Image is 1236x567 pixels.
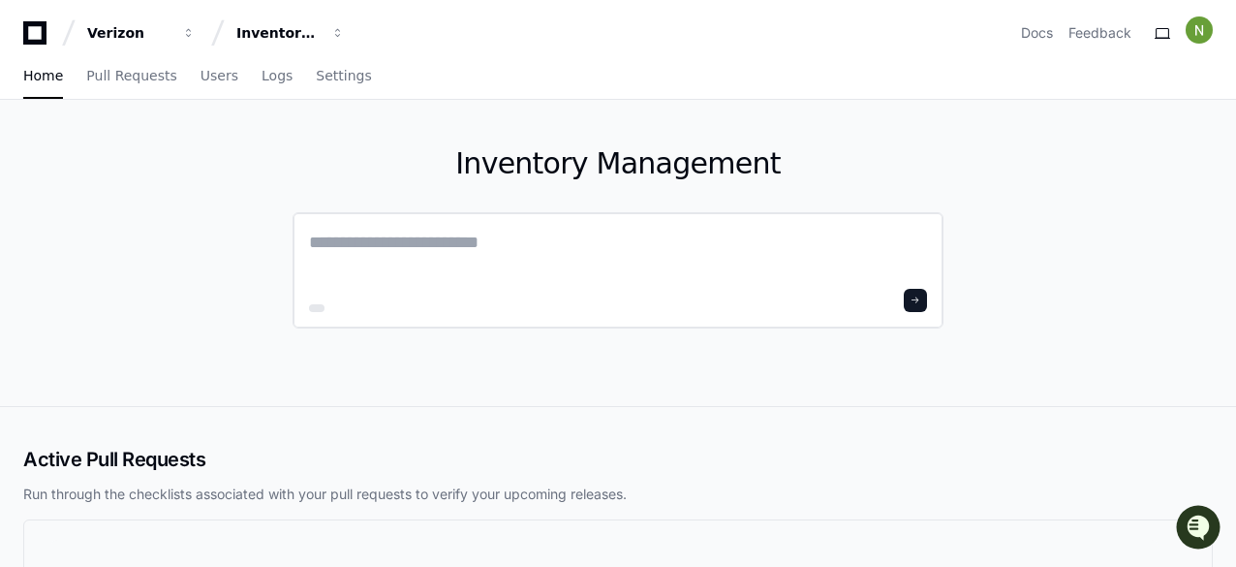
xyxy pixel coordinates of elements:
[87,23,170,43] div: Verizon
[86,54,176,99] a: Pull Requests
[23,485,1213,504] p: Run through the checklists associated with your pull requests to verify your upcoming releases.
[66,144,318,164] div: Start new chat
[316,54,371,99] a: Settings
[66,164,281,179] div: We're offline, but we'll be back soon!
[201,54,238,99] a: Users
[79,16,203,50] button: Verizon
[293,146,943,181] h1: Inventory Management
[19,144,54,179] img: 1756235613930-3d25f9e4-fa56-45dd-b3ad-e072dfbd1548
[23,446,1213,473] h2: Active Pull Requests
[86,70,176,81] span: Pull Requests
[236,23,320,43] div: Inventory Management
[23,54,63,99] a: Home
[316,70,371,81] span: Settings
[262,54,293,99] a: Logs
[1174,503,1226,555] iframe: Open customer support
[19,19,58,58] img: PlayerZero
[262,70,293,81] span: Logs
[137,203,234,218] a: Powered byPylon
[1186,16,1213,44] img: ACg8ocIiWXJC7lEGJNqNt4FHmPVymFM05ITMeS-frqobA_m8IZ6TxA=s96-c
[201,70,238,81] span: Users
[19,78,353,109] div: Welcome
[23,70,63,81] span: Home
[329,150,353,173] button: Start new chat
[193,204,234,218] span: Pylon
[1068,23,1131,43] button: Feedback
[229,16,353,50] button: Inventory Management
[1021,23,1053,43] a: Docs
